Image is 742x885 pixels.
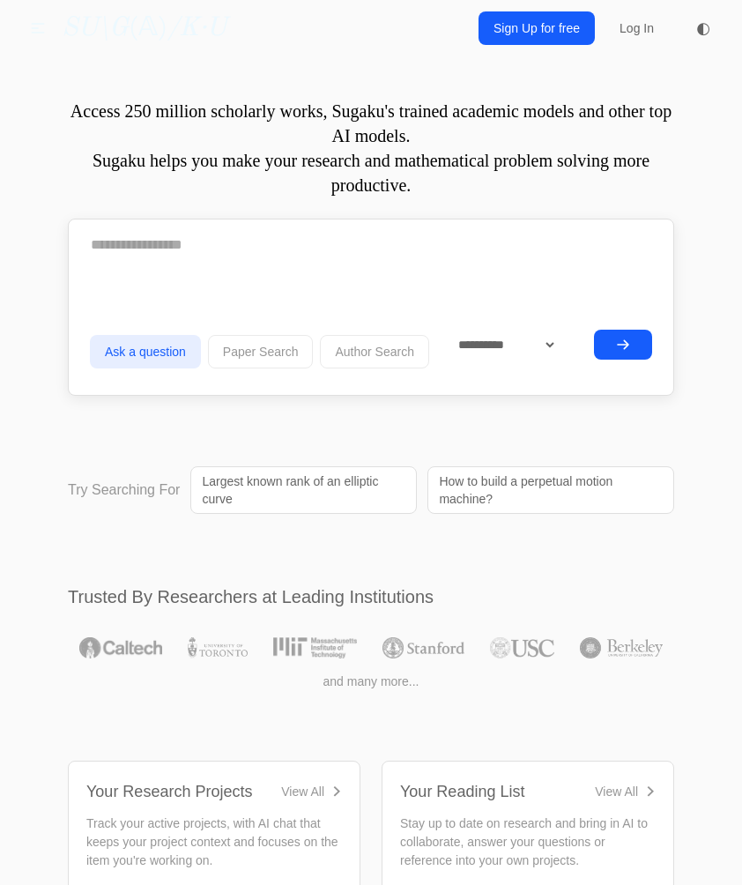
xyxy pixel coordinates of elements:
button: Ask a question [90,335,201,368]
a: How to build a perpetual motion machine? [427,466,674,514]
button: Author Search [320,335,429,368]
div: View All [595,783,638,800]
i: /K·U [167,15,226,41]
a: Sign Up for free [479,11,595,45]
p: Try Searching For [68,480,180,501]
p: Stay up to date on research and bring in AI to collaborate, answer your questions or reference in... [400,814,656,870]
img: Stanford [382,637,464,658]
h2: Trusted By Researchers at Leading Institutions [68,584,674,609]
div: Your Reading List [400,779,524,804]
a: Largest known rank of an elliptic curve [190,466,417,514]
a: SU\G(𝔸)/K·U [62,12,226,44]
img: UC Berkeley [580,637,663,658]
span: and many more... [323,673,419,690]
img: Caltech [79,637,162,658]
div: Your Research Projects [86,779,252,804]
a: View All [595,783,656,800]
button: ◐ [686,11,721,46]
img: MIT [273,637,357,658]
i: SU\G [62,15,129,41]
img: University of Toronto [188,637,248,658]
div: View All [281,783,324,800]
a: Log In [609,12,664,44]
p: Track your active projects, with AI chat that keeps your project context and focuses on the item ... [86,814,342,870]
img: USC [490,637,554,658]
a: View All [281,783,342,800]
button: Paper Search [208,335,314,368]
p: Access 250 million scholarly works, Sugaku's trained academic models and other top AI models. Sug... [68,99,674,197]
span: ◐ [696,20,710,36]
